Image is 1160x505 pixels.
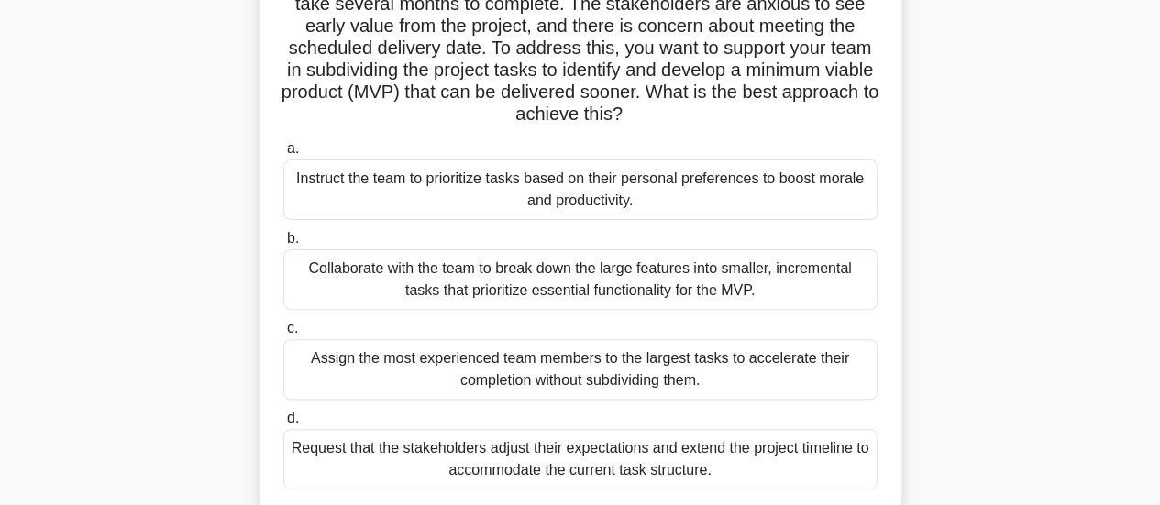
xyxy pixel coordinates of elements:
[287,410,299,425] span: d.
[287,320,298,335] span: c.
[283,159,878,220] div: Instruct the team to prioritize tasks based on their personal preferences to boost morale and pro...
[287,230,299,246] span: b.
[283,429,878,489] div: Request that the stakeholders adjust their expectations and extend the project timeline to accomm...
[287,140,299,156] span: a.
[283,249,878,310] div: Collaborate with the team to break down the large features into smaller, incremental tasks that p...
[283,339,878,400] div: Assign the most experienced team members to the largest tasks to accelerate their completion with...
